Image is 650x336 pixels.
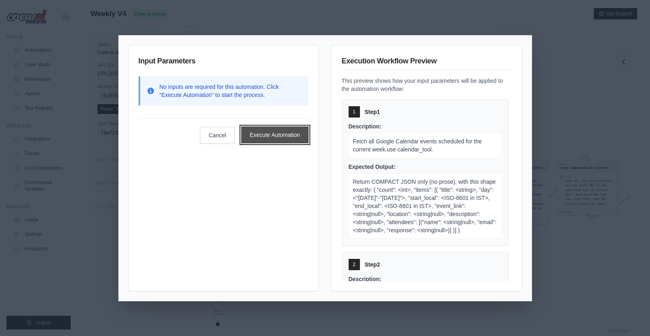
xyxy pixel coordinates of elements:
span: Description: [349,276,382,282]
span: Return COMPACT JSON only (no prose), with this shape exactly: ( "count": <int>, "items": [( "titl... [353,178,496,233]
p: This preview shows how your input parameters will be applied to the automation workflow: [342,77,512,93]
span: Expected Output: [349,164,396,170]
span: Step 1 [365,108,380,116]
span: 2 [353,261,356,268]
span: Step 2 [365,260,380,269]
span: Description: [349,123,382,130]
button: Cancel [200,127,235,144]
h3: Input Parameters [139,55,309,70]
span: 1 [353,109,356,115]
h3: Execution Workflow Preview [342,55,512,70]
iframe: Chat Widget [610,297,650,336]
button: Execute Automation [241,126,309,143]
p: No inputs are required for this automation. Click "Execute Automation" to start the process. [160,83,302,99]
span: Fetch all Google Calendar events scheduled for the current week.use calendar_tool. [353,138,482,153]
